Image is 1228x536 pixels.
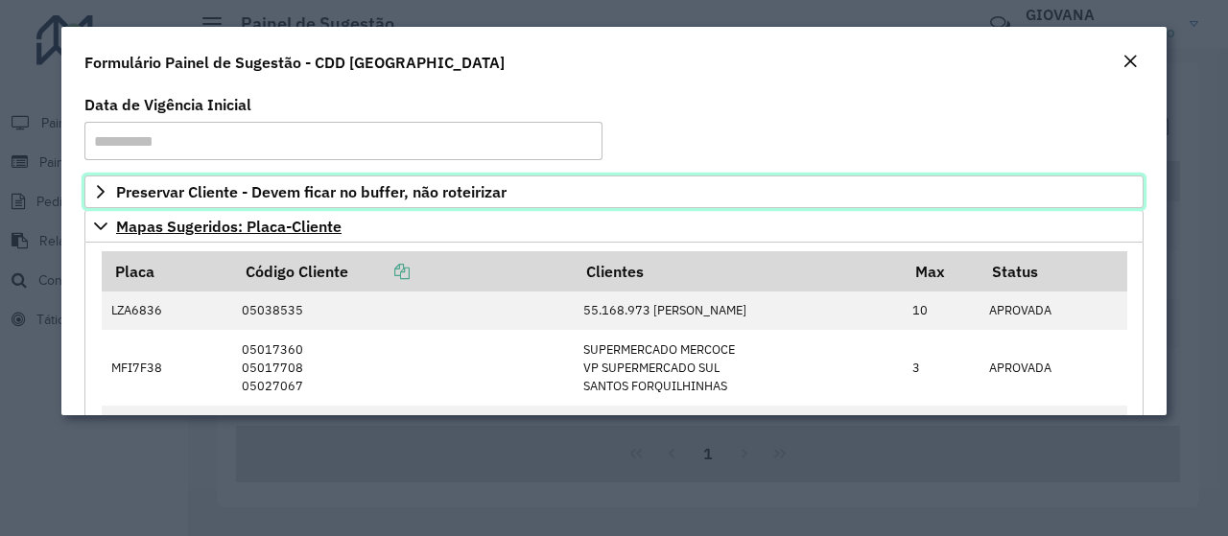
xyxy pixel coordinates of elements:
th: Clientes [574,251,903,291]
td: 55.168.973 [PERSON_NAME] [574,291,903,330]
span: Mapas Sugeridos: Placa-Cliente [116,219,342,234]
td: 20 [902,406,979,444]
td: SUPERMERCADO MERCOCE VP SUPERMERCADO SUL SANTOS FORQUILHINHAS [574,330,903,406]
th: Max [902,251,979,291]
a: Copiar [348,262,410,281]
td: 05017360 05017708 05027067 [232,330,574,406]
td: APROVADA [979,330,1126,406]
td: MFI7F38 [102,330,232,406]
td: M E R ATAC E IMPORTA [574,406,903,444]
h4: Formulário Painel de Sugestão - CDD [GEOGRAPHIC_DATA] [84,51,505,74]
th: Status [979,251,1126,291]
td: 05036997 [232,406,574,444]
th: Placa [102,251,232,291]
td: APROVADA [979,406,1126,444]
button: Close [1117,50,1144,75]
td: 3 [902,330,979,406]
th: Código Cliente [232,251,574,291]
span: Preservar Cliente - Devem ficar no buffer, não roteirizar [116,184,507,199]
td: RLA3I57 [102,406,232,444]
td: 05038535 [232,291,574,330]
label: Data de Vigência Inicial [84,93,251,116]
em: Fechar [1122,54,1138,69]
a: Mapas Sugeridos: Placa-Cliente [84,210,1144,243]
td: 10 [902,291,979,330]
td: APROVADA [979,291,1126,330]
a: Preservar Cliente - Devem ficar no buffer, não roteirizar [84,175,1144,208]
td: LZA6836 [102,291,232,330]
